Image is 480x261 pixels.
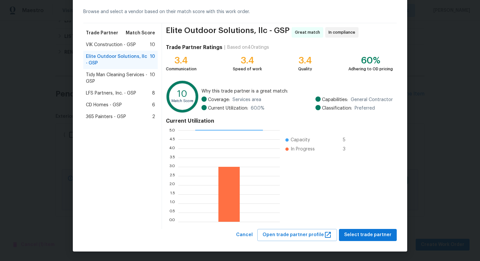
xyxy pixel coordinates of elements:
span: Services area [232,96,261,103]
span: Trade Partner [86,30,118,36]
div: Browse and select a vendor based on their match score with this work order. [83,1,397,23]
span: LFS Partners, Inc. - GSP [86,90,136,96]
span: 10 [150,53,155,66]
span: Classification: [322,105,352,112]
button: Select trade partner [339,229,397,241]
span: 2 [152,113,155,120]
text: 4.0 [169,147,175,150]
div: Quality [298,66,312,72]
span: 60.0 % [251,105,264,112]
div: 3.4 [233,57,262,64]
span: Cancel [236,231,253,239]
span: Tidy Man Cleaning Services - GSP [86,72,150,85]
span: 3 [343,146,353,152]
span: Capabilities: [322,96,348,103]
span: 10 [150,72,155,85]
span: In Progress [291,146,315,152]
text: 5.0 [169,128,175,132]
button: Cancel [233,229,255,241]
text: 0.0 [169,220,175,224]
span: Capacity [291,137,310,143]
span: 5 [343,137,353,143]
span: VIK Construction - GSP [86,42,136,48]
div: Adhering to OD pricing [348,66,393,72]
div: Speed of work [233,66,262,72]
span: 365 Painters - GSP [86,113,126,120]
span: In compliance [328,29,358,36]
span: Select trade partner [344,231,392,239]
span: Why this trade partner is a great match: [201,88,393,95]
text: 1.0 [170,201,175,205]
span: Preferred [355,105,375,112]
text: 3.5 [169,156,175,160]
span: General Contractor [351,96,393,103]
span: Elite Outdoor Solutions, llc - GSP [166,27,290,38]
span: 8 [152,90,155,96]
div: 60% [348,57,393,64]
text: 2.5 [169,174,175,178]
text: 2.0 [169,183,175,187]
button: Open trade partner profile [257,229,337,241]
div: 3.4 [298,57,312,64]
span: 6 [152,102,155,108]
div: Based on 40 ratings [227,44,269,51]
span: Elite Outdoor Solutions, llc - GSP [86,53,150,66]
text: 0.5 [169,211,175,215]
h4: Current Utilization [166,118,393,124]
span: CD Homes - GSP [86,102,122,108]
span: Great match [295,29,323,36]
text: 1.5 [170,192,175,196]
text: 10 [177,89,187,98]
span: Match Score [126,30,155,36]
span: Current Utilization: [208,105,248,112]
span: Coverage: [208,96,230,103]
text: Match Score [171,99,193,103]
span: Open trade partner profile [263,231,332,239]
div: Communication [166,66,197,72]
div: 3.4 [166,57,197,64]
span: 10 [150,42,155,48]
h4: Trade Partner Ratings [166,44,222,51]
div: | [222,44,227,51]
text: 3.0 [169,165,175,169]
text: 4.5 [169,137,175,141]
